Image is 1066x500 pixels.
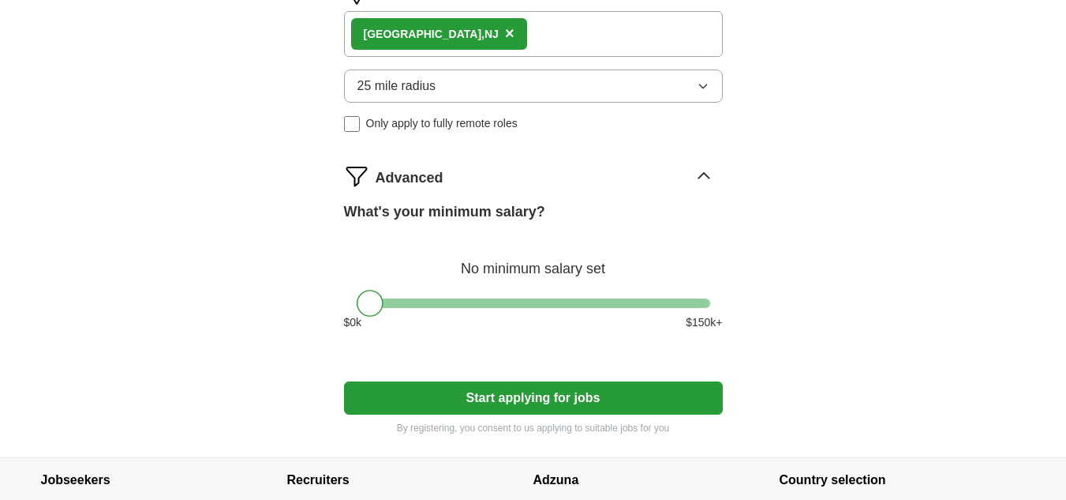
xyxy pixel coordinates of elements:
[505,22,514,46] button: ×
[344,70,723,103] button: 25 mile radius
[364,26,499,43] div: NJ
[686,314,722,331] span: $ 150 k+
[344,382,723,415] button: Start applying for jobs
[366,115,518,132] span: Only apply to fully remote roles
[344,116,360,132] input: Only apply to fully remote roles
[364,28,484,40] strong: [GEOGRAPHIC_DATA],
[344,421,723,435] p: By registering, you consent to us applying to suitable jobs for you
[505,24,514,42] span: ×
[344,242,723,280] div: No minimum salary set
[344,164,369,189] img: filter
[376,167,443,189] span: Advanced
[357,77,436,96] span: 25 mile radius
[344,314,362,331] span: $ 0 k
[344,201,545,223] label: What's your minimum salary?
